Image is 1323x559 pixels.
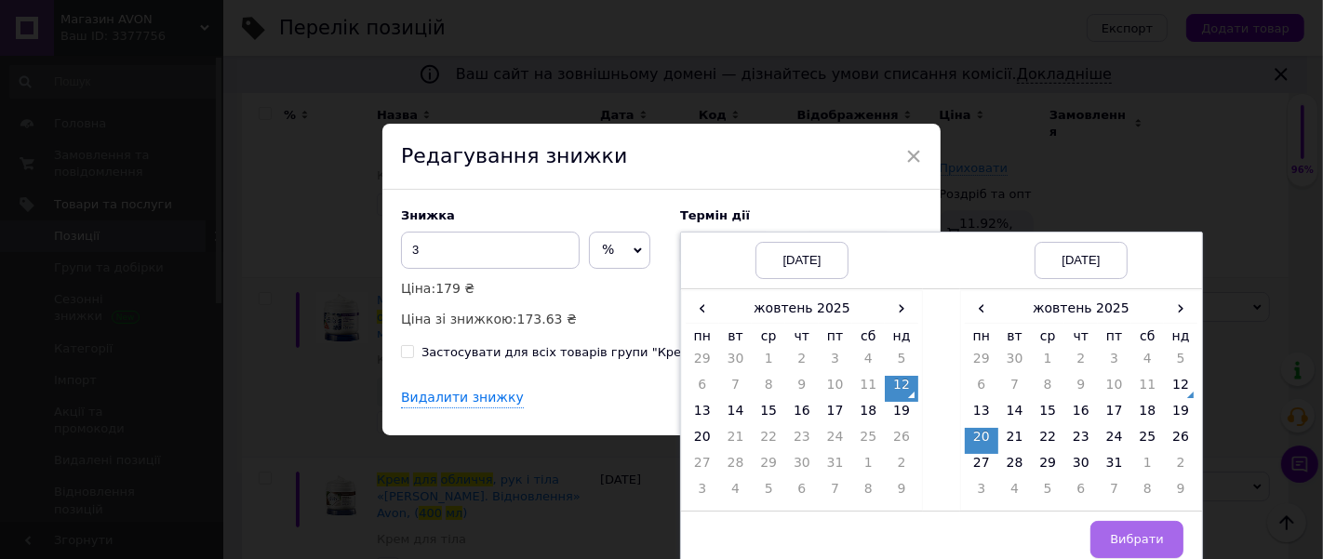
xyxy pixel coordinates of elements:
td: 28 [719,454,753,480]
td: 19 [1164,402,1197,428]
th: нд [885,323,918,350]
td: 24 [1098,428,1131,454]
div: [DATE] [755,242,849,279]
td: 4 [719,480,753,506]
td: 10 [1098,376,1131,402]
td: 31 [1098,454,1131,480]
td: 27 [965,454,998,480]
td: 14 [719,402,753,428]
td: 6 [686,376,719,402]
th: ср [752,323,785,350]
td: 8 [1131,480,1165,506]
td: 13 [686,402,719,428]
td: 29 [752,454,785,480]
td: 23 [785,428,819,454]
td: 10 [819,376,852,402]
td: 29 [686,350,719,376]
label: Термін дії [680,208,922,222]
span: ‹ [686,295,719,322]
td: 8 [852,480,886,506]
td: 1 [1031,350,1064,376]
th: жовтень 2025 [719,295,886,323]
td: 11 [852,376,886,402]
td: 8 [1031,376,1064,402]
span: × [905,140,922,172]
td: 16 [785,402,819,428]
td: 6 [785,480,819,506]
td: 30 [785,454,819,480]
td: 1 [1131,454,1165,480]
span: % [602,242,614,257]
th: чт [1064,323,1098,350]
th: жовтень 2025 [998,295,1165,323]
td: 1 [752,350,785,376]
td: 30 [1064,454,1098,480]
input: 0 [401,232,580,269]
td: 21 [719,428,753,454]
th: пн [686,323,719,350]
div: Застосувати для всіх товарів групи "Крем для тіла" [421,344,753,361]
td: 3 [965,480,998,506]
td: 1 [852,454,886,480]
span: Вибрати [1110,532,1164,546]
td: 14 [998,402,1032,428]
th: пт [1098,323,1131,350]
td: 5 [1031,480,1064,506]
td: 5 [1164,350,1197,376]
td: 7 [1098,480,1131,506]
td: 18 [1131,402,1165,428]
th: пн [965,323,998,350]
td: 28 [998,454,1032,480]
td: 27 [686,454,719,480]
span: › [1164,295,1197,322]
th: ср [1031,323,1064,350]
td: 13 [965,402,998,428]
td: 7 [998,376,1032,402]
div: [DATE] [1035,242,1128,279]
td: 6 [1064,480,1098,506]
td: 23 [1064,428,1098,454]
td: 2 [885,454,918,480]
td: 22 [1031,428,1064,454]
p: Ціна зі знижкою: [401,309,661,329]
td: 25 [1131,428,1165,454]
td: 16 [1064,402,1098,428]
th: сб [852,323,886,350]
td: 2 [785,350,819,376]
th: чт [785,323,819,350]
td: 12 [885,376,918,402]
span: ‹ [965,295,998,322]
th: вт [719,323,753,350]
td: 26 [885,428,918,454]
td: 5 [885,350,918,376]
td: 29 [965,350,998,376]
td: 17 [819,402,852,428]
p: Ціна: [401,278,661,299]
th: пт [819,323,852,350]
td: 20 [686,428,719,454]
td: 9 [785,376,819,402]
td: 11 [1131,376,1165,402]
td: 30 [719,350,753,376]
span: Знижка [401,208,455,222]
span: › [885,295,918,322]
td: 4 [998,480,1032,506]
td: 2 [1064,350,1098,376]
td: 4 [1131,350,1165,376]
td: 29 [1031,454,1064,480]
td: 2 [1164,454,1197,480]
span: Редагування знижки [401,144,627,167]
td: 30 [998,350,1032,376]
button: Вибрати [1090,521,1183,558]
td: 3 [686,480,719,506]
td: 20 [965,428,998,454]
td: 6 [965,376,998,402]
td: 21 [998,428,1032,454]
td: 18 [852,402,886,428]
td: 15 [1031,402,1064,428]
td: 15 [752,402,785,428]
td: 19 [885,402,918,428]
td: 3 [819,350,852,376]
td: 7 [819,480,852,506]
td: 8 [752,376,785,402]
